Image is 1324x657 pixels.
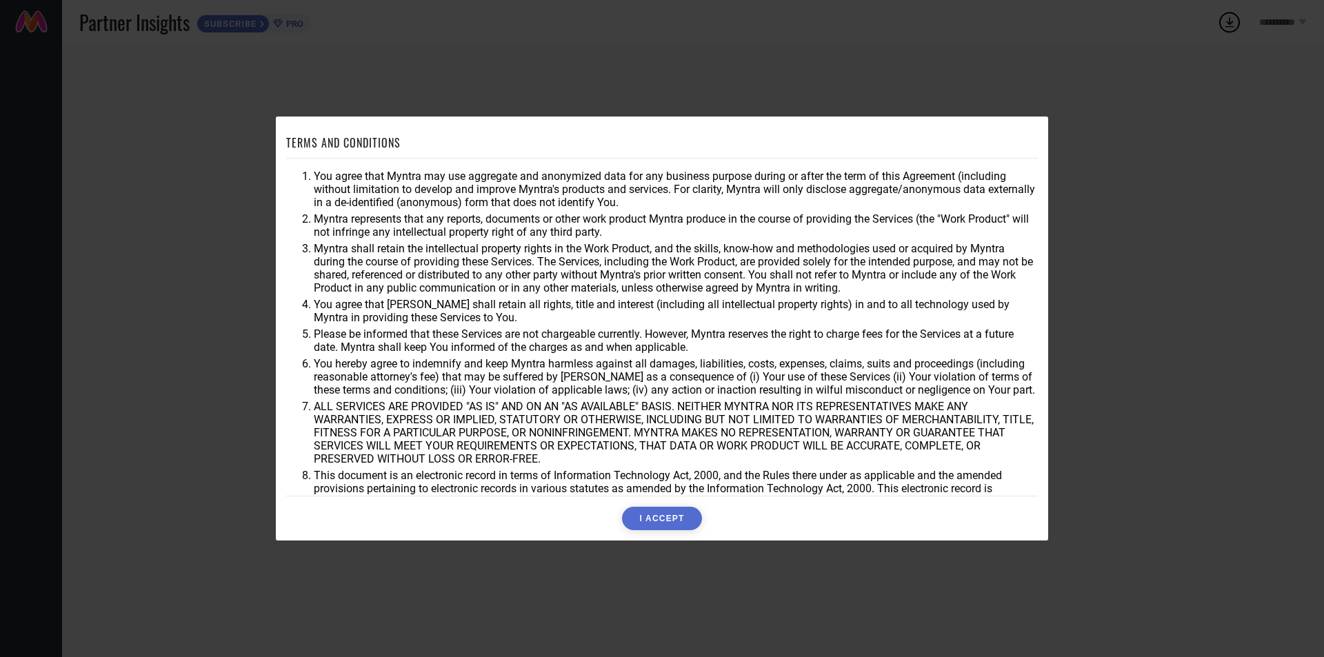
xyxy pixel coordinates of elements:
[314,357,1038,396] li: You hereby agree to indemnify and keep Myntra harmless against all damages, liabilities, costs, e...
[286,134,401,151] h1: TERMS AND CONDITIONS
[314,242,1038,294] li: Myntra shall retain the intellectual property rights in the Work Product, and the skills, know-ho...
[314,170,1038,209] li: You agree that Myntra may use aggregate and anonymized data for any business purpose during or af...
[622,507,701,530] button: I ACCEPT
[314,212,1038,239] li: Myntra represents that any reports, documents or other work product Myntra produce in the course ...
[314,469,1038,508] li: This document is an electronic record in terms of Information Technology Act, 2000, and the Rules...
[314,327,1038,354] li: Please be informed that these Services are not chargeable currently. However, Myntra reserves the...
[314,400,1038,465] li: ALL SERVICES ARE PROVIDED "AS IS" AND ON AN "AS AVAILABLE" BASIS. NEITHER MYNTRA NOR ITS REPRESEN...
[314,298,1038,324] li: You agree that [PERSON_NAME] shall retain all rights, title and interest (including all intellect...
